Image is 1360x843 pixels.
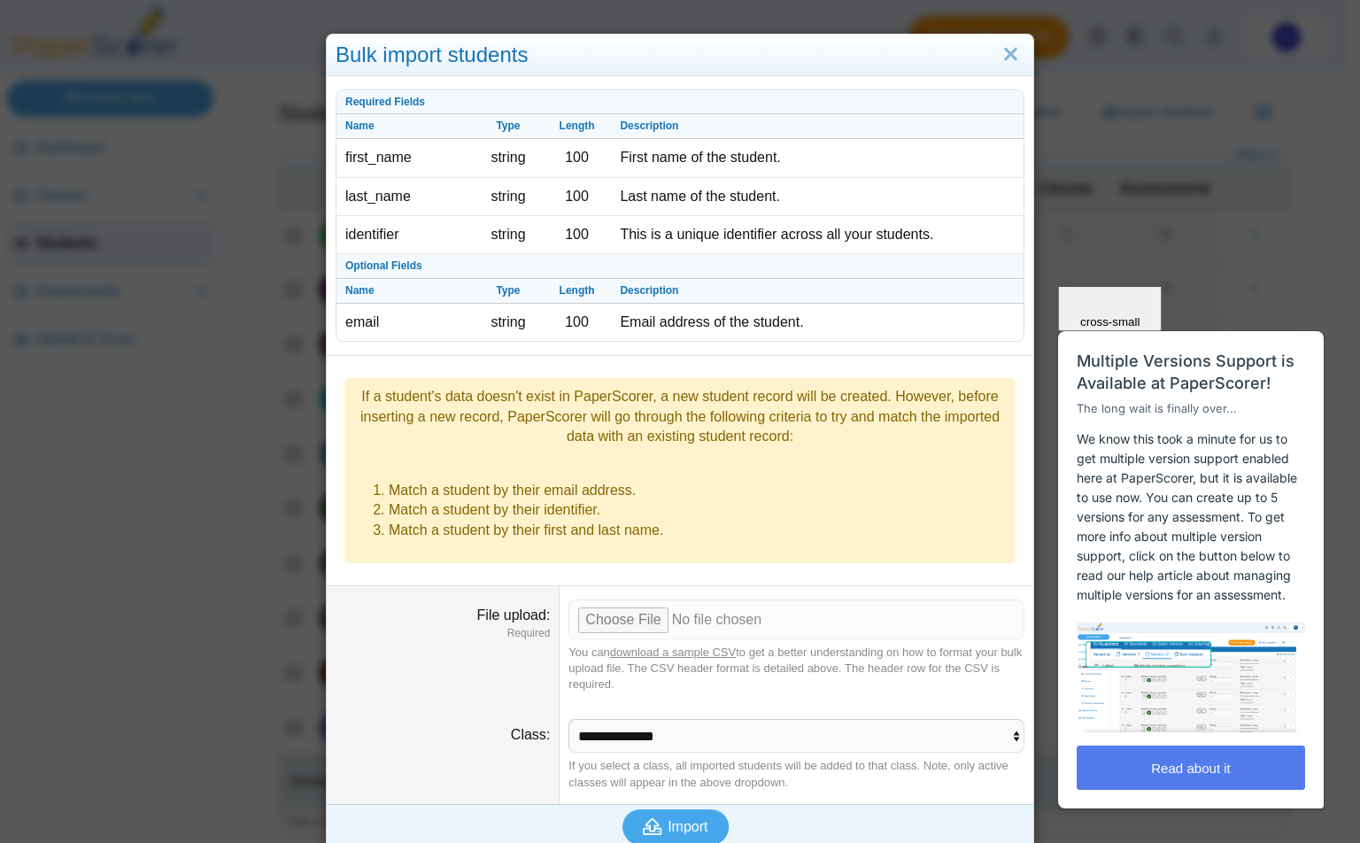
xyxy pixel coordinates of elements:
[543,304,612,341] td: 100
[389,500,1007,520] li: Match a student by their identifier.
[611,178,1024,216] td: Last name of the student.
[327,35,1033,76] div: Bulk import students
[668,819,707,834] span: Import
[353,387,1007,446] div: If a student's data doesn't exist in PaperScorer, a new student record will be created. However, ...
[389,521,1007,540] li: Match a student by their first and last name.
[336,626,550,641] dfn: Required
[1049,287,1334,817] iframe: Help Scout Beacon - Messages and Notifications
[336,304,474,341] td: email
[474,178,543,216] td: string
[474,279,543,304] th: Type
[336,216,474,254] td: identifier
[474,114,543,139] th: Type
[611,114,1024,139] th: Description
[611,279,1024,304] th: Description
[568,645,1024,693] div: You can to get a better understanding on how to format your bulk upload file. The CSV header form...
[511,727,550,742] label: Class
[997,40,1024,70] a: Close
[611,216,1024,254] td: This is a unique identifier across all your students.
[543,178,612,216] td: 100
[543,114,612,139] th: Length
[477,607,551,623] label: File upload
[611,139,1024,177] td: First name of the student.
[336,178,474,216] td: last_name
[543,279,612,304] th: Length
[610,646,736,659] a: download a sample CSV
[336,114,474,139] th: Name
[336,90,1024,115] th: Required Fields
[611,304,1024,341] td: Email address of the student.
[389,481,1007,500] li: Match a student by their email address.
[568,758,1024,790] div: If you select a class, all imported students will be added to that class. Note, only active class...
[543,216,612,254] td: 100
[474,216,543,254] td: string
[474,139,543,177] td: string
[336,254,1024,279] th: Optional Fields
[336,279,474,304] th: Name
[474,304,543,341] td: string
[336,139,474,177] td: first_name
[543,139,612,177] td: 100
